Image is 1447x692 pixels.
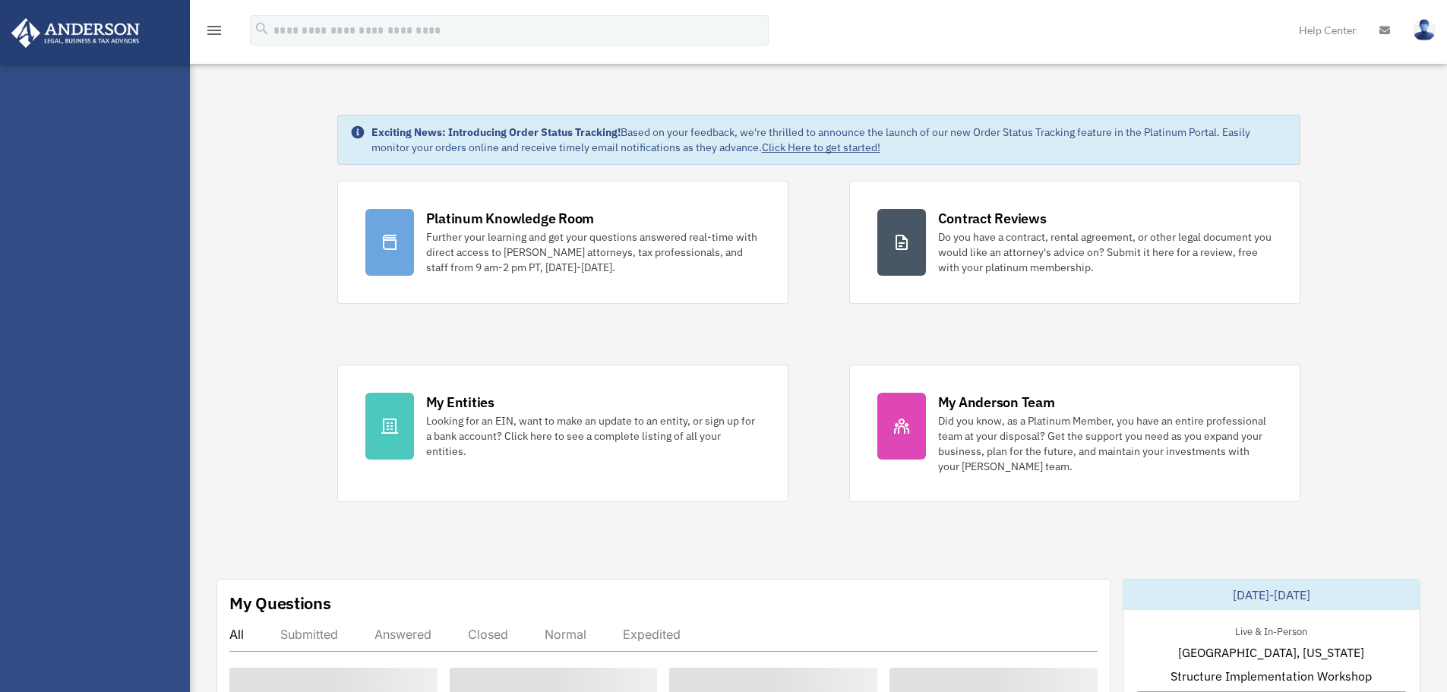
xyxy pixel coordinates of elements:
[545,627,586,642] div: Normal
[849,365,1300,502] a: My Anderson Team Did you know, as a Platinum Member, you have an entire professional team at your...
[849,181,1300,304] a: Contract Reviews Do you have a contract, rental agreement, or other legal document you would like...
[1413,19,1436,41] img: User Pic
[337,365,788,502] a: My Entities Looking for an EIN, want to make an update to an entity, or sign up for a bank accoun...
[254,21,270,37] i: search
[1178,643,1364,662] span: [GEOGRAPHIC_DATA], [US_STATE]
[205,27,223,39] a: menu
[426,413,760,459] div: Looking for an EIN, want to make an update to an entity, or sign up for a bank account? Click her...
[280,627,338,642] div: Submitted
[938,393,1055,412] div: My Anderson Team
[1171,667,1372,685] span: Structure Implementation Workshop
[1123,580,1420,610] div: [DATE]-[DATE]
[426,393,494,412] div: My Entities
[468,627,508,642] div: Closed
[371,125,621,139] strong: Exciting News: Introducing Order Status Tracking!
[623,627,681,642] div: Expedited
[1223,622,1319,638] div: Live & In-Person
[371,125,1287,155] div: Based on your feedback, we're thrilled to announce the launch of our new Order Status Tracking fe...
[229,627,244,642] div: All
[938,229,1272,275] div: Do you have a contract, rental agreement, or other legal document you would like an attorney's ad...
[229,592,331,615] div: My Questions
[938,413,1272,474] div: Did you know, as a Platinum Member, you have an entire professional team at your disposal? Get th...
[374,627,431,642] div: Answered
[205,21,223,39] i: menu
[938,209,1047,228] div: Contract Reviews
[337,181,788,304] a: Platinum Knowledge Room Further your learning and get your questions answered real-time with dire...
[426,229,760,275] div: Further your learning and get your questions answered real-time with direct access to [PERSON_NAM...
[426,209,595,228] div: Platinum Knowledge Room
[762,141,880,154] a: Click Here to get started!
[7,18,144,48] img: Anderson Advisors Platinum Portal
